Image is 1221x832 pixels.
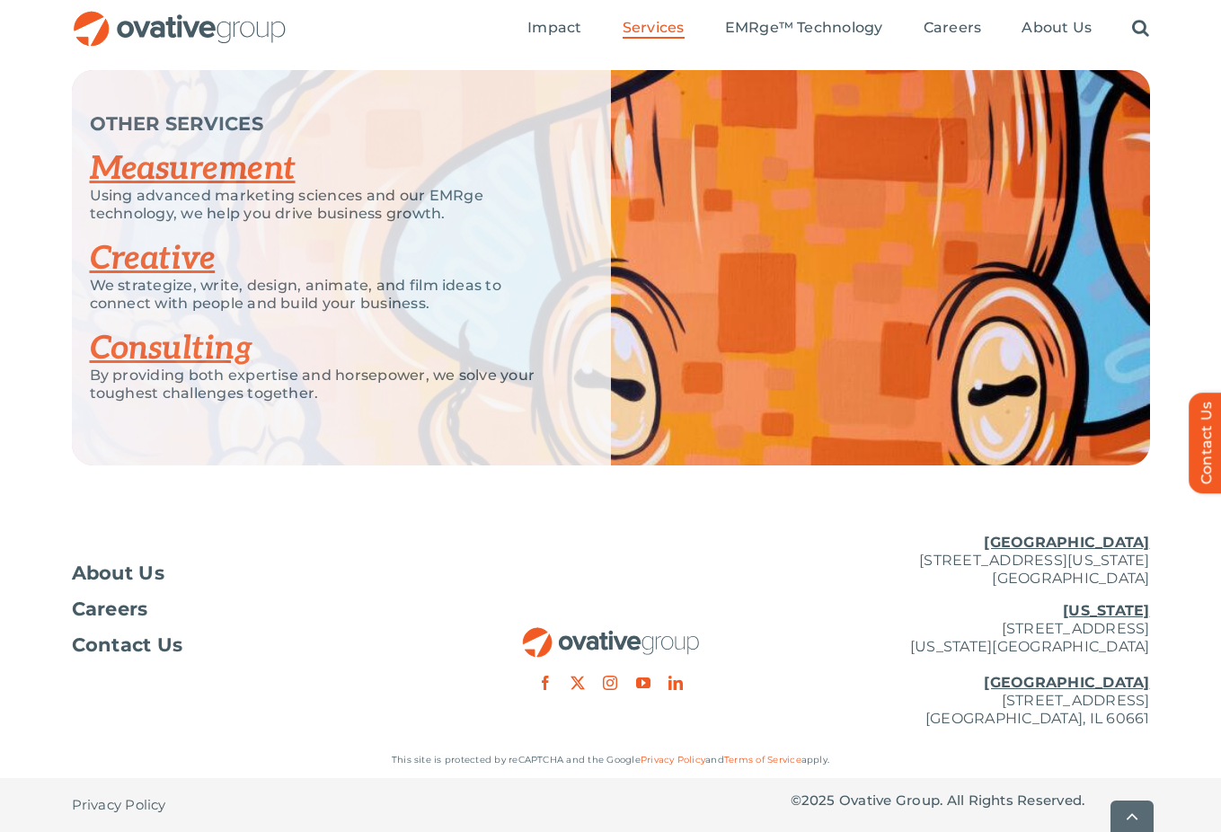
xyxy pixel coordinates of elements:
p: [STREET_ADDRESS][US_STATE] [GEOGRAPHIC_DATA] [791,534,1150,588]
a: Search [1132,19,1149,39]
nav: Footer Menu [72,564,431,654]
a: Privacy Policy [641,754,705,766]
a: facebook [538,676,553,690]
span: Careers [924,19,982,37]
span: About Us [72,564,165,582]
a: Terms of Service [724,754,801,766]
a: Measurement [90,149,296,189]
a: Contact Us [72,636,431,654]
span: Privacy Policy [72,796,166,814]
a: Consulting [90,329,252,368]
p: [STREET_ADDRESS] [US_STATE][GEOGRAPHIC_DATA] [STREET_ADDRESS] [GEOGRAPHIC_DATA], IL 60661 [791,602,1150,728]
span: Contact Us [72,636,183,654]
a: Careers [72,600,431,618]
p: By providing both expertise and horsepower, we solve your toughest challenges together. [90,367,566,403]
a: Creative [90,239,216,279]
a: About Us [1022,19,1092,39]
p: © Ovative Group. All Rights Reserved. [791,792,1150,810]
a: Careers [924,19,982,39]
nav: Footer - Privacy Policy [72,778,431,832]
p: We strategize, write, design, animate, and film ideas to connect with people and build your busin... [90,277,566,313]
span: About Us [1022,19,1092,37]
a: Impact [527,19,581,39]
p: Using advanced marketing sciences and our EMRge technology, we help you drive business growth. [90,187,566,223]
a: OG_Full_horizontal_RGB [72,9,288,26]
span: EMRge™ Technology [725,19,883,37]
a: twitter [571,676,585,690]
a: Privacy Policy [72,778,166,832]
p: OTHER SERVICES [90,115,566,133]
a: instagram [603,676,617,690]
u: [GEOGRAPHIC_DATA] [984,674,1149,691]
a: About Us [72,564,431,582]
u: [GEOGRAPHIC_DATA] [984,534,1149,551]
span: Impact [527,19,581,37]
p: This site is protected by reCAPTCHA and the Google and apply. [72,751,1150,769]
span: Services [623,19,685,37]
a: EMRge™ Technology [725,19,883,39]
span: Careers [72,600,148,618]
a: linkedin [668,676,683,690]
span: 2025 [801,792,836,809]
a: OG_Full_horizontal_RGB [521,625,701,642]
u: [US_STATE] [1063,602,1149,619]
a: Services [623,19,685,39]
a: youtube [636,676,650,690]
